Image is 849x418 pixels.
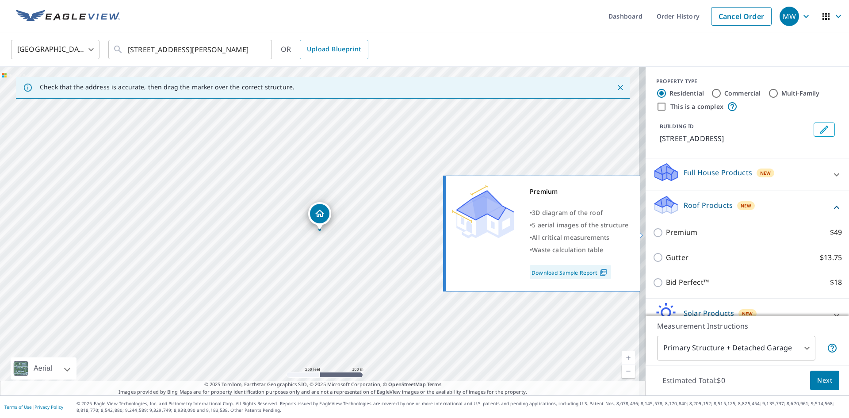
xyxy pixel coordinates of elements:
div: Roof ProductsNew [653,195,842,220]
img: EV Logo [16,10,120,23]
p: Solar Products [684,308,734,318]
div: Aerial [31,357,55,380]
span: Waste calculation table [532,245,603,254]
a: Current Level 17, Zoom Out [622,364,635,378]
a: Terms [427,381,442,387]
span: © 2025 TomTom, Earthstar Geographics SIO, © 2025 Microsoft Corporation, © [204,381,442,388]
span: 5 aerial images of the structure [532,221,628,229]
span: All critical measurements [532,233,609,242]
label: Multi-Family [781,89,820,98]
p: Bid Perfect™ [666,277,709,288]
div: Solar ProductsNew [653,303,842,328]
span: Next [817,375,832,386]
a: Terms of Use [4,404,32,410]
a: Privacy Policy [34,404,63,410]
p: Check that the address is accurate, then drag the marker over the correct structure. [40,83,294,91]
p: BUILDING ID [660,123,694,130]
a: Download Sample Report [530,265,611,279]
p: © 2025 Eagle View Technologies, Inc. and Pictometry International Corp. All Rights Reserved. Repo... [76,400,845,414]
button: Next [810,371,839,391]
div: PROPERTY TYPE [656,77,838,85]
a: Upload Blueprint [300,40,368,59]
div: Premium [530,185,629,198]
span: New [760,169,771,176]
p: | [4,404,63,410]
label: Commercial [724,89,761,98]
button: Close [615,82,626,93]
div: Dropped pin, building 1, Residential property, 915 Portsmouth Dr Pearland, TX 77584 [308,202,331,230]
div: • [530,231,629,244]
div: • [530,207,629,219]
span: New [742,310,753,317]
p: $18 [830,277,842,288]
p: Gutter [666,252,688,263]
label: Residential [669,89,704,98]
span: Upload Blueprint [307,44,361,55]
p: Full House Products [684,167,752,178]
p: Roof Products [684,200,733,211]
span: New [741,202,752,209]
div: MW [780,7,799,26]
button: Edit building 1 [814,123,835,137]
img: Pdf Icon [597,268,609,276]
a: OpenStreetMap [388,381,425,387]
p: $49 [830,227,842,238]
img: Premium [452,185,514,238]
p: Estimated Total: $0 [655,371,732,390]
div: • [530,219,629,231]
p: $13.75 [820,252,842,263]
a: Current Level 17, Zoom In [622,351,635,364]
div: [GEOGRAPHIC_DATA] [11,37,99,62]
span: 3D diagram of the roof [532,208,603,217]
div: • [530,244,629,256]
p: Premium [666,227,697,238]
p: [STREET_ADDRESS] [660,133,810,144]
div: Primary Structure + Detached Garage [657,336,815,360]
div: OR [281,40,368,59]
div: Full House ProductsNew [653,162,842,187]
div: Aerial [11,357,76,380]
a: Cancel Order [711,7,772,26]
p: Measurement Instructions [657,321,838,331]
label: This is a complex [670,102,723,111]
input: Search by address or latitude-longitude [128,37,254,62]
